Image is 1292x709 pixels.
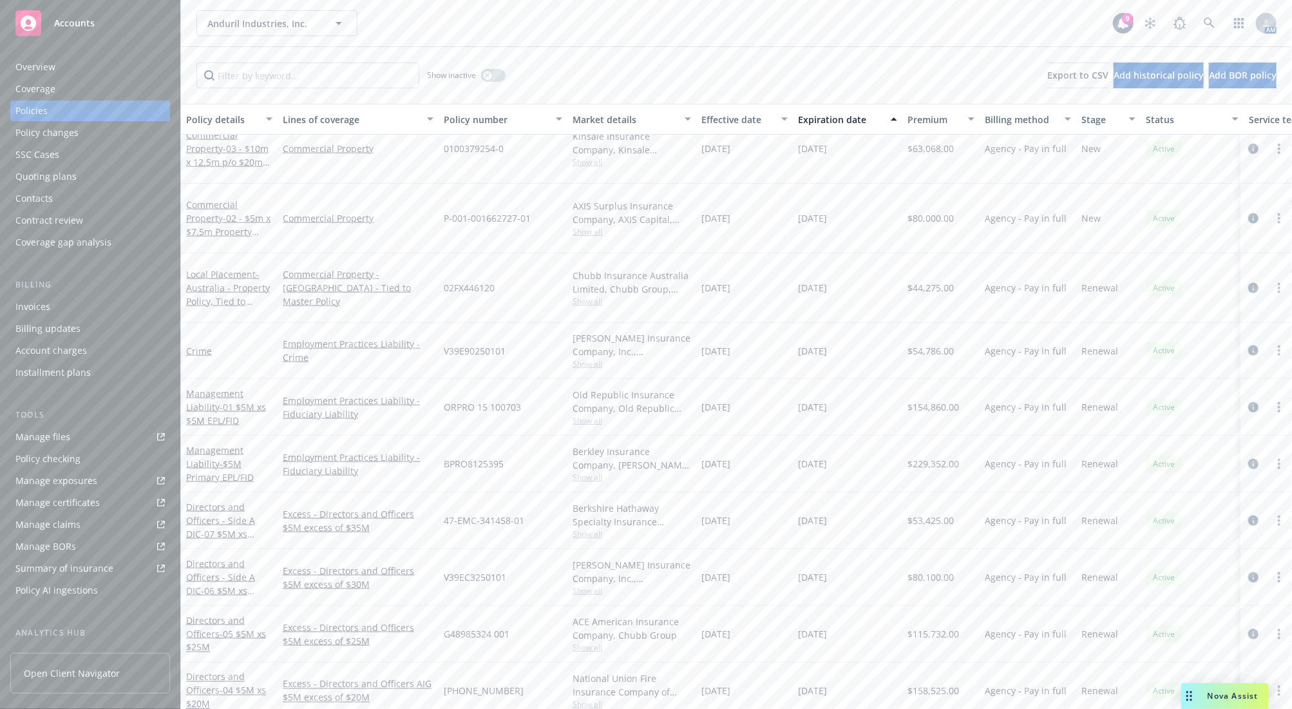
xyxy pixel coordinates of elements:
div: Billing method [985,113,1057,126]
a: circleInformation [1246,513,1261,529]
span: [DATE] [798,627,827,641]
span: Show all [573,226,691,237]
a: circleInformation [1246,626,1261,642]
span: Active [1151,345,1177,356]
a: Stop snowing [1137,10,1163,36]
a: more [1271,280,1287,296]
a: Contract review [10,210,170,231]
span: [DATE] [701,570,730,584]
a: Manage BORs [10,536,170,557]
span: $115,732.00 [907,627,959,641]
a: more [1271,343,1287,358]
a: Policy AI ingestions [10,580,170,601]
span: [PHONE_NUMBER] [444,684,524,697]
div: Stage [1081,113,1121,126]
span: - 03 - $10m x 12.5m p/o $20m (Adranos) [186,142,270,182]
span: Anduril Industries, Inc. [207,17,319,30]
span: Active [1151,628,1177,640]
span: Agency - Pay in full [985,281,1067,295]
span: Renewal [1081,570,1118,584]
a: Commercial Property - [GEOGRAPHIC_DATA] - Tied to Master Policy [283,267,433,308]
div: Billing [10,278,170,291]
span: 02FX446120 [444,281,495,295]
span: Show all [573,358,691,369]
span: [DATE] [798,400,827,414]
div: Installment plans [15,362,91,383]
a: Management Liability [186,387,266,427]
button: Market details [567,104,696,135]
span: [DATE] [701,344,730,358]
div: Policy details [186,113,258,126]
a: Employment Practices Liability - Fiduciary Liability [283,394,433,421]
span: Renewal [1081,514,1118,527]
div: Manage certificates [15,492,100,513]
a: Directors and Officers - Side A DIC [186,501,255,554]
a: more [1271,683,1287,699]
div: Market details [573,113,677,126]
div: Coverage gap analysis [15,232,111,253]
div: Invoices [15,296,50,317]
span: [DATE] [701,514,730,527]
div: Tools [10,409,170,422]
div: Quoting plans [15,166,77,187]
a: Invoices [10,296,170,317]
span: Active [1151,458,1177,470]
button: Effective date [696,104,793,135]
span: Open Client Navigator [24,666,120,680]
span: - 06 $5M xs $30M Lead [186,585,254,610]
a: Manage exposures [10,471,170,491]
div: [PERSON_NAME] Insurance Company, Inc., [PERSON_NAME] Group [573,331,691,358]
span: - 05 $5M xs $25M [186,628,266,654]
span: $54,786.00 [907,344,954,358]
a: Accounts [10,5,170,41]
a: circleInformation [1246,211,1261,226]
span: $44,275.00 [907,281,954,295]
span: $229,352.00 [907,457,959,471]
a: Policies [10,101,170,121]
span: Add BOR policy [1209,69,1277,81]
div: Summary of insurance [15,558,113,579]
a: Coverage [10,79,170,99]
div: Chubb Insurance Australia Limited, Chubb Group, Chubb Group (International) [573,269,691,296]
a: circleInformation [1246,456,1261,472]
div: [PERSON_NAME] Insurance Company, Inc., [PERSON_NAME] Group [573,558,691,585]
span: Nova Assist [1208,690,1259,701]
a: circleInformation [1246,570,1261,585]
div: Contacts [15,188,53,209]
button: Export to CSV [1047,63,1108,88]
div: Effective date [701,113,774,126]
a: circleInformation [1246,400,1261,415]
span: Active [1151,685,1177,697]
a: Manage files [10,427,170,447]
span: Agency - Pay in full [985,142,1067,155]
a: Employment Practices Liability - Crime [283,337,433,364]
button: Policy number [439,104,567,135]
a: Excess - Directors and Officers AIG $5M excess of $20M [283,677,433,704]
div: Policy AI ingestions [15,580,98,601]
div: National Union Fire Insurance Company of [GEOGRAPHIC_DATA], [GEOGRAPHIC_DATA], AIG [573,672,691,699]
a: Account charges [10,340,170,361]
div: Policy checking [15,449,81,469]
button: Status [1141,104,1244,135]
a: more [1271,141,1287,157]
div: Analytics hub [10,626,170,639]
span: V39EC3250101 [444,570,506,584]
a: Management Liability [186,444,254,483]
span: [DATE] [798,514,827,527]
div: AXIS Surplus Insurance Company, AXIS Capital, Amwins [573,199,691,226]
span: Show all [573,529,691,539]
button: Anduril Industries, Inc. [196,10,357,36]
a: circleInformation [1246,343,1261,358]
span: Agency - Pay in full [985,627,1067,641]
div: Manage files [15,427,70,447]
a: circleInformation [1246,141,1261,157]
span: G48985324 001 [444,627,509,641]
div: Lines of coverage [283,113,419,126]
button: Add historical policy [1114,63,1204,88]
div: SSC Cases [15,144,59,165]
span: Agency - Pay in full [985,344,1067,358]
div: Coverage [15,79,55,99]
div: Billing updates [15,318,81,339]
div: Manage claims [15,514,81,535]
